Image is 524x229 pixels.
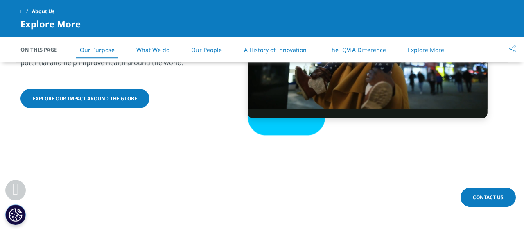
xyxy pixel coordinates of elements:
[461,188,516,207] a: Contact Us
[32,4,54,19] span: About Us
[136,46,169,54] a: What We do
[5,204,26,225] button: Cookies Settings
[80,46,115,54] a: Our Purpose
[33,95,137,102] span: Explore our impact around the globe
[191,46,222,54] a: Our People
[20,19,81,29] span: Explore More
[20,89,149,108] a: Explore our impact around the globe
[244,46,307,54] a: A History of Innovation
[328,46,386,54] a: The IQVIA Difference
[408,46,444,54] a: Explore More
[20,45,65,54] span: On This Page
[473,194,504,201] span: Contact Us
